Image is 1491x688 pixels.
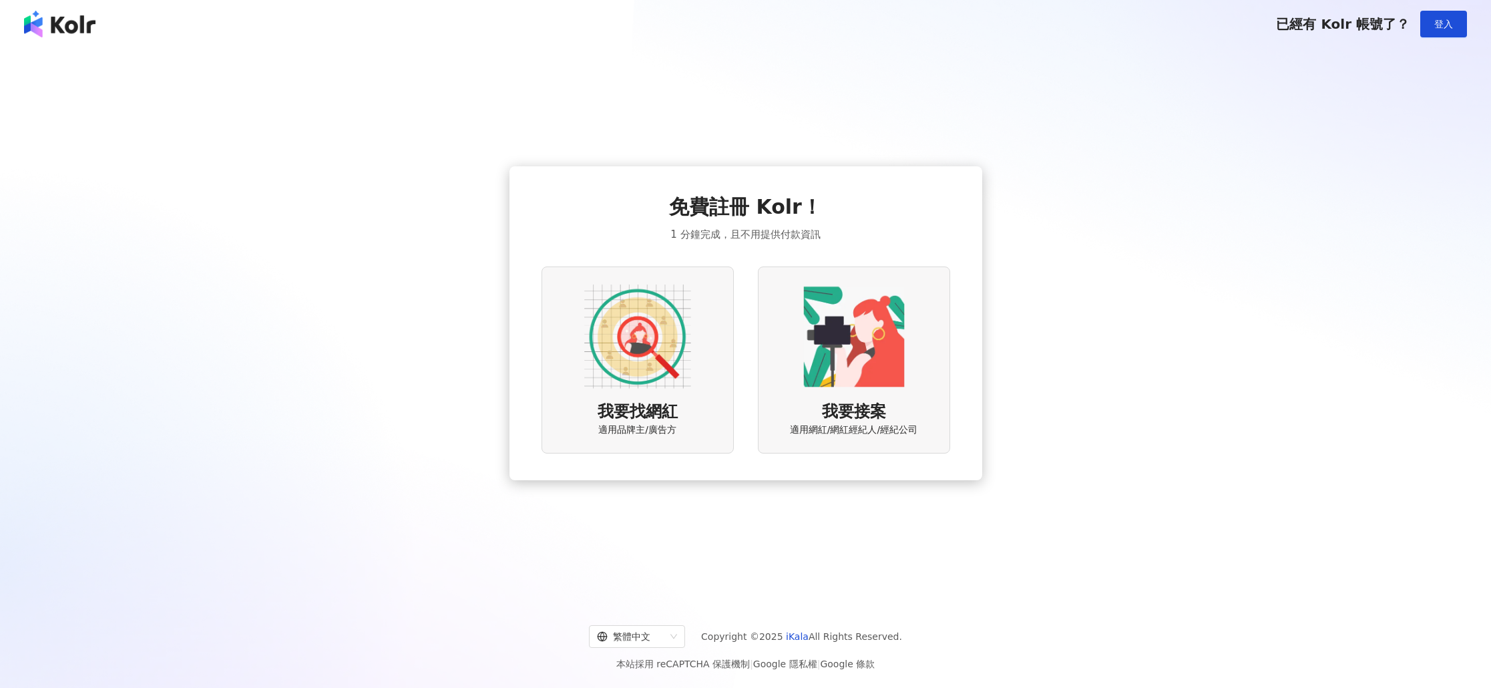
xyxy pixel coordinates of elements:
[1276,16,1410,32] span: 已經有 Kolr 帳號了？
[616,656,875,672] span: 本站採用 reCAPTCHA 保護機制
[670,226,820,242] span: 1 分鐘完成，且不用提供付款資訊
[753,659,817,669] a: Google 隱私權
[597,626,665,647] div: 繁體中文
[24,11,95,37] img: logo
[750,659,753,669] span: |
[598,401,678,423] span: 我要找網紅
[701,629,902,645] span: Copyright © 2025 All Rights Reserved.
[786,631,809,642] a: iKala
[1420,11,1467,37] button: 登入
[817,659,821,669] span: |
[822,401,886,423] span: 我要接案
[1434,19,1453,29] span: 登入
[820,659,875,669] a: Google 條款
[790,423,917,437] span: 適用網紅/網紅經紀人/經紀公司
[801,283,907,390] img: KOL identity option
[669,193,822,221] span: 免費註冊 Kolr！
[598,423,676,437] span: 適用品牌主/廣告方
[584,283,691,390] img: AD identity option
